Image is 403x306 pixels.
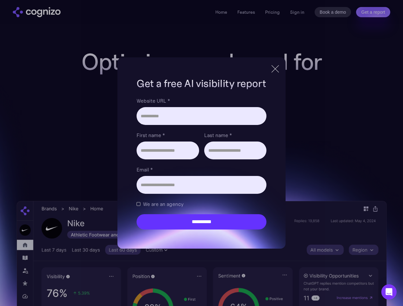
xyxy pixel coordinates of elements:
[204,131,266,139] label: Last name *
[137,76,266,91] h1: Get a free AI visibility report
[137,97,266,229] form: Brand Report Form
[137,166,266,173] label: Email *
[143,200,183,208] span: We are an agency
[137,131,199,139] label: First name *
[137,97,266,105] label: Website URL *
[381,284,397,300] div: Open Intercom Messenger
